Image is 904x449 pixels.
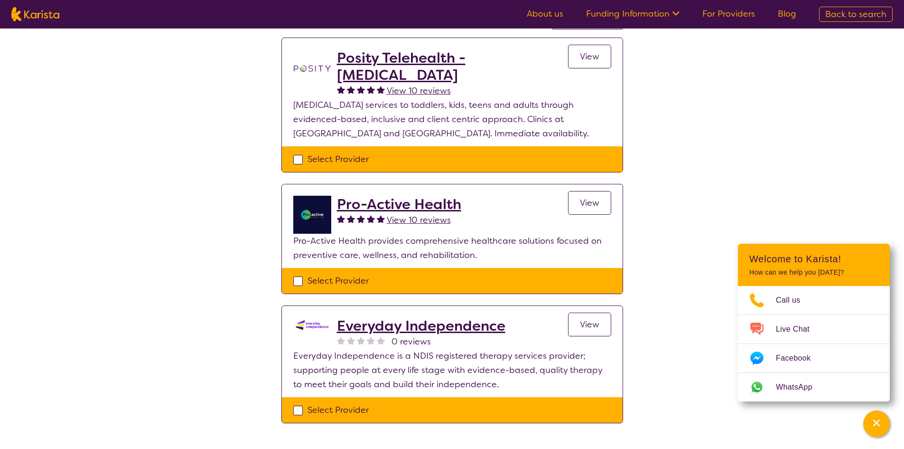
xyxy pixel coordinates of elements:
[347,336,355,344] img: nonereviewstar
[749,268,878,277] p: How can we help you [DATE]?
[776,351,822,365] span: Facebook
[367,215,375,223] img: fullstar
[387,84,451,98] a: View 10 reviews
[738,373,890,401] a: Web link opens in a new tab.
[357,215,365,223] img: fullstar
[738,286,890,401] ul: Choose channel
[825,9,886,20] span: Back to search
[347,215,355,223] img: fullstar
[377,336,385,344] img: nonereviewstar
[337,196,461,213] a: Pro-Active Health
[863,411,890,437] button: Channel Menu
[776,322,821,336] span: Live Chat
[568,45,611,68] a: View
[357,336,365,344] img: nonereviewstar
[387,214,451,226] span: View 10 reviews
[337,336,345,344] img: nonereviewstar
[738,244,890,401] div: Channel Menu
[580,319,599,330] span: View
[377,215,385,223] img: fullstar
[778,8,796,19] a: Blog
[337,86,345,94] img: fullstar
[11,7,59,21] img: Karista logo
[293,49,331,87] img: t1bslo80pcylnzwjhndq.png
[702,8,755,19] a: For Providers
[293,317,331,333] img: kdssqoqrr0tfqzmv8ac0.png
[391,334,431,349] span: 0 reviews
[337,215,345,223] img: fullstar
[568,191,611,215] a: View
[580,197,599,209] span: View
[387,85,451,96] span: View 10 reviews
[776,293,812,307] span: Call us
[293,196,331,234] img: jdgr5huzsaqxc1wfufya.png
[337,49,568,84] a: Posity Telehealth - [MEDICAL_DATA]
[819,7,893,22] a: Back to search
[367,336,375,344] img: nonereviewstar
[367,86,375,94] img: fullstar
[749,253,878,265] h2: Welcome to Karista!
[387,213,451,227] a: View 10 reviews
[337,317,505,334] a: Everyday Independence
[527,8,563,19] a: About us
[586,8,680,19] a: Funding Information
[293,234,611,262] p: Pro-Active Health provides comprehensive healthcare solutions focused on preventive care, wellnes...
[293,98,611,141] p: [MEDICAL_DATA] services to toddlers, kids, teens and adults through evidenced-based, inclusive an...
[357,86,365,94] img: fullstar
[568,313,611,336] a: View
[580,51,599,62] span: View
[377,86,385,94] img: fullstar
[347,86,355,94] img: fullstar
[776,380,824,394] span: WhatsApp
[293,349,611,392] p: Everyday Independence is a NDIS registered therapy services provider; supporting people at every ...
